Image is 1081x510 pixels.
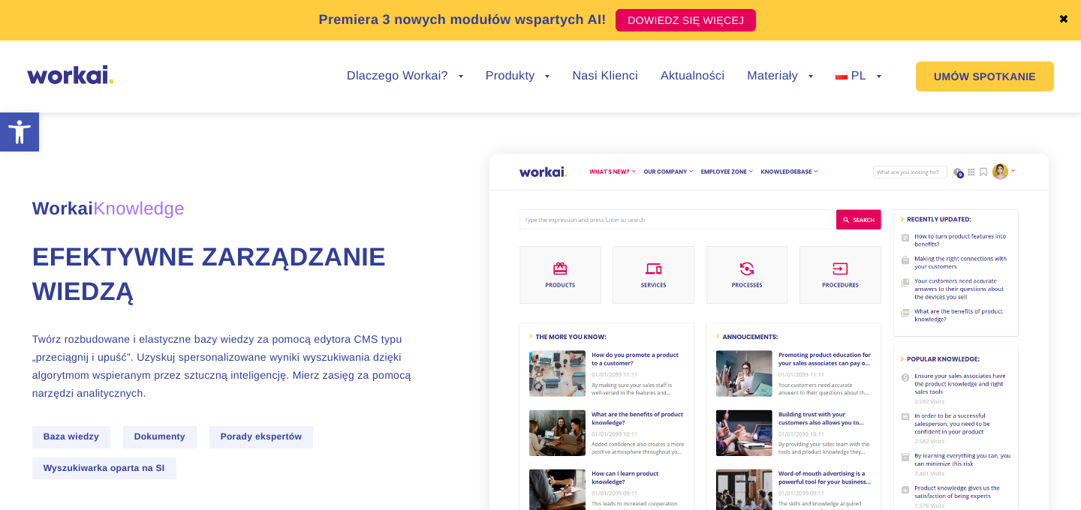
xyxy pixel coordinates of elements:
p: Premiera 3 nowych modułów wspartych AI! [319,10,607,30]
span: Porady ekspertów [209,426,314,448]
a: ✖ [1058,14,1069,26]
span: Dokumenty [123,426,197,448]
span: Workai [32,182,185,218]
a: Aktualności [661,70,724,82]
a: Produkty [486,70,550,82]
span: PL [851,70,866,82]
a: DOWIEDZ SIĘ WIĘCEJ [616,9,756,31]
a: Dlaczego Workai? [347,70,463,82]
p: Twórz rozbudowane i elastyczne bazy wiedzy za pomocą edytora CMS typu „przeciągnij i upuść”. Uzys... [32,330,430,402]
span: Baza wiedzy [32,426,110,448]
a: UMÓW SPOTKANIE [916,61,1054,91]
a: Nasi Klienci [572,70,637,82]
h1: Efektywne zarządzanie wiedzą [32,241,430,310]
span: Wyszukiwarka oparta na SI [32,457,176,479]
em: Knowledge [93,199,185,219]
a: Materiały [747,70,813,82]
